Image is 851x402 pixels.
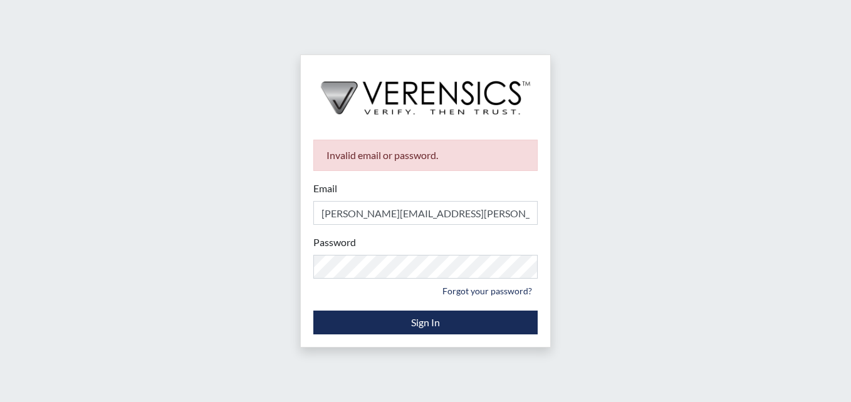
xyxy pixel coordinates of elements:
[313,140,538,171] div: Invalid email or password.
[301,55,550,128] img: logo-wide-black.2aad4157.png
[313,311,538,334] button: Sign In
[313,235,356,250] label: Password
[313,201,538,225] input: Email
[313,181,337,196] label: Email
[437,281,538,301] a: Forgot your password?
